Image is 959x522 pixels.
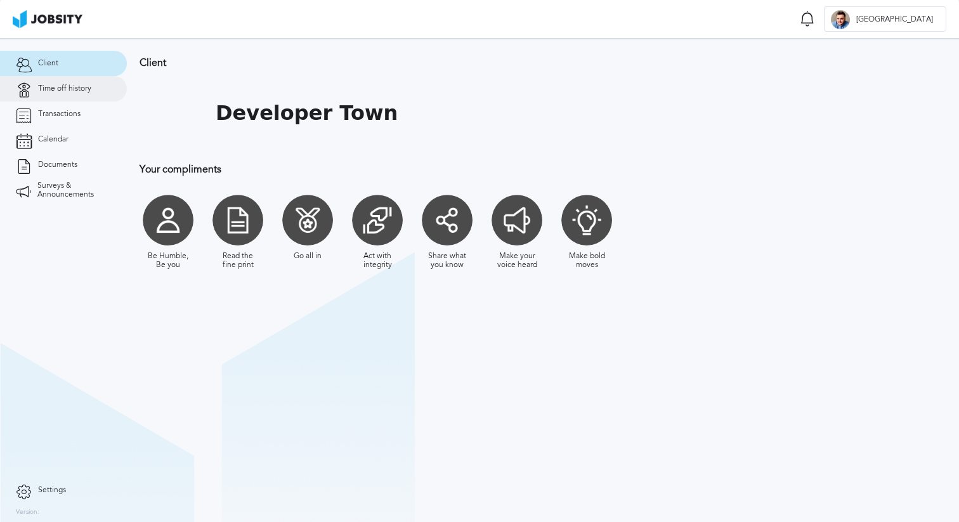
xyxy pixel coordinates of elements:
[13,10,82,28] img: ab4bad089aa723f57921c736e9817d99.png
[16,509,39,516] label: Version:
[355,252,400,270] div: Act with integrity
[38,59,58,68] span: Client
[495,252,539,270] div: Make your voice heard
[38,486,66,495] span: Settings
[216,252,260,270] div: Read the fine print
[831,10,850,29] div: W
[564,252,609,270] div: Make bold moves
[146,252,190,270] div: Be Humble, Be you
[294,252,322,261] div: Go all in
[37,181,111,199] span: Surveys & Announcements
[38,160,77,169] span: Documents
[824,6,946,32] button: W[GEOGRAPHIC_DATA]
[140,164,828,175] h3: Your compliments
[140,57,828,69] h3: Client
[850,15,939,24] span: [GEOGRAPHIC_DATA]
[38,135,68,144] span: Calendar
[216,101,398,125] h1: Developer Town
[38,110,81,119] span: Transactions
[425,252,469,270] div: Share what you know
[38,84,91,93] span: Time off history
